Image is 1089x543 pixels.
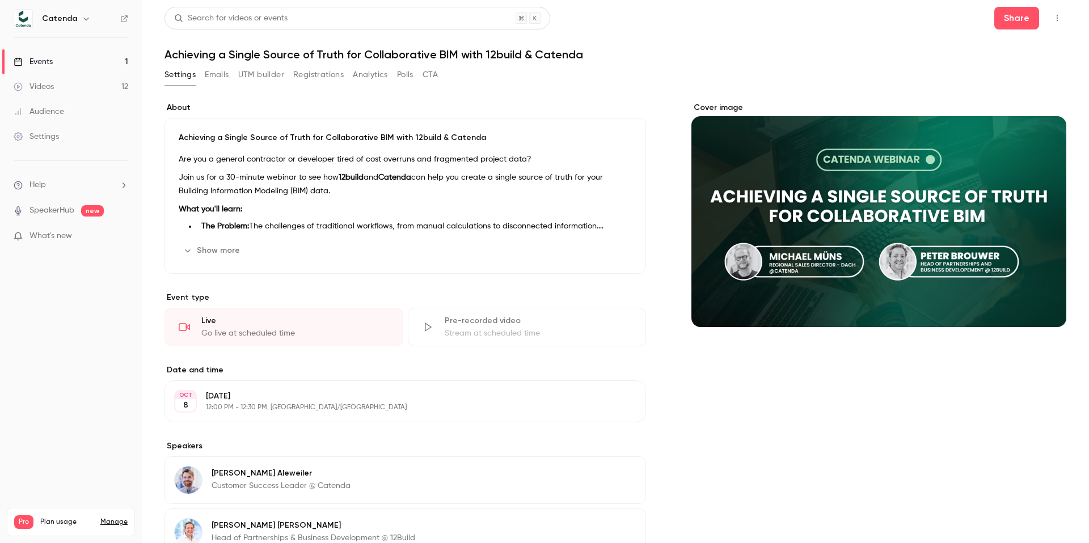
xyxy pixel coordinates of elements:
[238,66,284,84] button: UTM builder
[206,391,586,402] p: [DATE]
[212,520,415,531] p: [PERSON_NAME] [PERSON_NAME]
[179,152,632,166] p: Are you a general contractor or developer tired of cost overruns and fragmented project data?
[179,205,242,213] strong: What you'll learn:
[201,328,389,339] div: Go live at scheduled time
[14,106,64,117] div: Audience
[445,315,632,326] div: Pre-recorded video
[100,517,128,527] a: Manage
[201,222,249,230] strong: The Problem:
[691,102,1066,327] section: Cover image
[164,440,646,452] label: Speakers
[423,66,438,84] button: CTA
[164,364,646,376] label: Date and time
[293,66,344,84] button: Registrations
[179,132,632,143] p: Achieving a Single Source of Truth for Collaborative BIM with 12build & Catenda
[14,131,59,142] div: Settings
[164,308,403,346] div: LiveGo live at scheduled time
[164,66,196,84] button: Settings
[42,13,77,24] h6: Catenda
[14,10,32,28] img: Catenda
[164,292,646,303] p: Event type
[212,468,351,479] p: [PERSON_NAME] Aleweiler
[14,179,128,191] li: help-dropdown-opener
[115,231,128,241] iframe: Noticeable Trigger
[206,403,586,412] p: 12:00 PM - 12:30 PM, [GEOGRAPHIC_DATA]/[GEOGRAPHIC_DATA]
[691,102,1066,113] label: Cover image
[201,315,389,326] div: Live
[994,7,1039,29] button: Share
[197,220,632,232] li: The challenges of traditional workflows, from manual calculations to disconnected information.
[164,456,646,504] div: Nils Aleweiler[PERSON_NAME] AleweilerCustomer Success Leader @ Catenda
[164,48,1066,61] h1: Achieving a Single Source of Truth for Collaborative BIM with 12build & Catenda
[212,480,351,491] p: Customer Success Leader @ Catenda
[81,205,104,217] span: new
[183,400,188,411] p: 8
[14,56,53,67] div: Events
[205,66,229,84] button: Emails
[445,328,632,339] div: Stream at scheduled time
[179,241,247,260] button: Show more
[164,102,646,113] label: About
[29,230,72,242] span: What's new
[378,173,411,181] strong: Catenda
[175,466,202,494] img: Nils Aleweiler
[29,205,74,217] a: SpeakerHub
[353,66,388,84] button: Analytics
[29,179,46,191] span: Help
[175,391,196,399] div: OCT
[397,66,413,84] button: Polls
[408,308,647,346] div: Pre-recorded videoStream at scheduled time
[14,81,54,92] div: Videos
[174,12,288,24] div: Search for videos or events
[339,173,364,181] strong: 12build
[40,517,94,527] span: Plan usage
[179,171,632,198] p: Join us for a 30-minute webinar to see how and can help you create a single source of truth for y...
[14,515,33,529] span: Pro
